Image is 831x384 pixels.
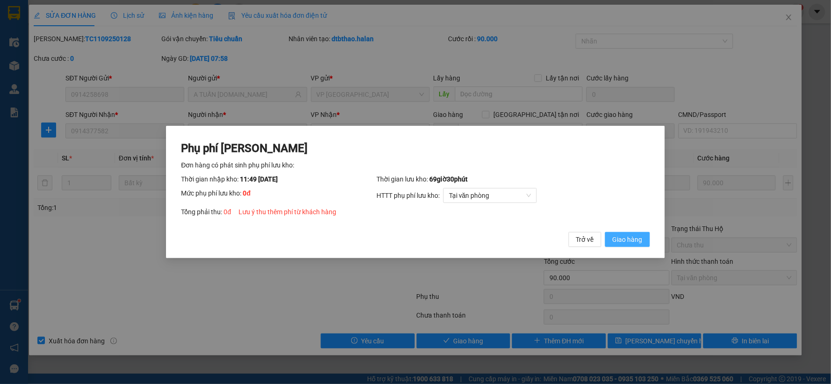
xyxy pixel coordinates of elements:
[569,232,601,247] button: Trở về
[429,175,468,183] span: 69 giờ 30 phút
[87,23,391,35] li: 271 - [PERSON_NAME] - [GEOGRAPHIC_DATA] - [GEOGRAPHIC_DATA]
[181,188,376,203] div: Mức phụ phí lưu kho:
[449,188,531,203] span: Tại văn phòng
[12,12,82,58] img: logo.jpg
[243,189,251,197] span: 0 đ
[181,142,308,155] span: Phụ phí [PERSON_NAME]
[238,208,336,216] span: Lưu ý thu thêm phí từ khách hàng
[181,207,650,217] div: Tổng phải thu:
[181,160,650,170] div: Đơn hàng có phát sinh phụ phí lưu kho:
[376,188,650,203] div: HTTT phụ phí lưu kho:
[224,208,231,216] span: 0 đ
[12,64,181,79] b: GỬI : VP 47 [PERSON_NAME]
[576,234,594,245] span: Trở về
[376,174,650,184] div: Thời gian lưu kho:
[605,232,650,247] button: Giao hàng
[240,175,278,183] span: 11:49 [DATE]
[181,174,376,184] div: Thời gian nhập kho:
[613,234,643,245] span: Giao hàng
